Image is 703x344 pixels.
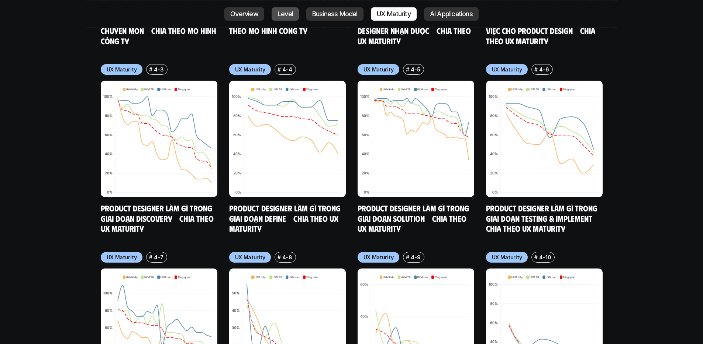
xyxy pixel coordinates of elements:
p: Overview [230,10,258,18]
a: Product Designer làm gì trong giai đoạn Testing & Implement - Chia theo UX Maturity [486,203,600,233]
a: Product Designer làm gì trong giai đoạn Discovery - Chia theo UX Maturity [101,203,216,233]
p: UX Maturity [107,253,137,261]
a: Level [272,7,299,21]
a: Các loại công việc mà Product Designer nhận được - Chia theo UX Maturity [358,15,473,46]
p: Business Model [312,10,358,18]
a: Product Designer làm gì trong giai đoạn Define - Chia theo UX Maturity [229,203,342,233]
p: 4-10 [539,253,551,261]
a: UX Maturity [371,7,417,21]
p: 4-3 [154,66,163,73]
p: 4-8 [282,253,292,261]
h6: # [149,67,152,72]
h6: # [534,254,538,260]
p: UX Maturity [377,10,411,18]
p: UX Maturity [107,66,137,73]
p: UX Maturity [492,253,522,261]
h6: # [149,254,152,260]
p: AI Applications [430,10,473,18]
p: UX Maturity [363,253,394,261]
p: UX Maturity [235,66,265,73]
p: 4-5 [411,66,420,73]
p: UX Maturity [492,66,522,73]
h6: # [278,254,281,260]
p: 4-7 [154,253,163,261]
a: Những người đưa yêu cầu công việc cho Product Design - Chia theo UX Maturity [486,15,599,46]
h6: # [534,67,538,72]
h6: # [406,67,409,72]
p: UX Maturity [363,66,394,73]
p: Level [278,10,293,18]
a: AI Applications [424,7,479,21]
a: Product Designer làm gì trong giai đoạn Solution - Chia theo UX Maturity [358,203,471,233]
a: Business Model [306,7,363,21]
p: 4-9 [411,253,420,261]
p: 4-6 [539,66,549,73]
p: UX Maturity [235,253,265,261]
h6: # [406,254,409,260]
a: Khó khăn trong phát triển chuyên môn - Chia theo mô hình công ty [101,15,218,46]
h6: # [278,67,281,72]
a: Overview [224,7,264,21]
p: 4-4 [282,66,292,73]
